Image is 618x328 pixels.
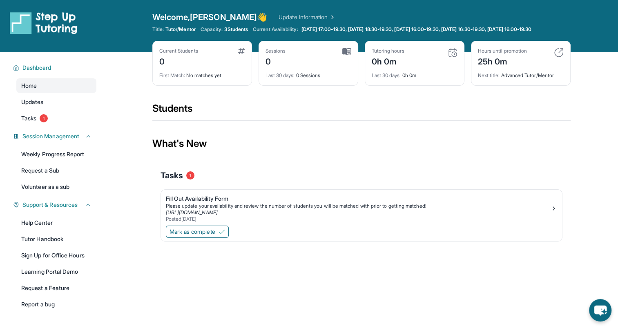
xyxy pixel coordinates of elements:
[16,232,96,246] a: Tutor Handbook
[16,163,96,178] a: Request a Sub
[152,26,164,33] span: Title:
[265,54,286,67] div: 0
[19,201,91,209] button: Support & Resources
[589,299,611,321] button: chat-button
[372,67,457,79] div: 0h 0m
[159,72,185,78] span: First Match :
[21,114,36,122] span: Tasks
[342,48,351,55] img: card
[152,126,571,162] div: What's New
[166,195,551,203] div: Fill Out Availability Form
[16,78,96,93] a: Home
[224,26,248,33] span: 3 Students
[19,132,91,140] button: Session Management
[170,228,215,236] span: Mark as complete
[219,228,225,235] img: Mark as complete
[16,95,96,109] a: Updates
[253,26,298,33] span: Current Availability:
[159,48,198,54] div: Current Students
[16,147,96,162] a: Weekly Progress Report
[152,102,571,120] div: Students
[186,171,194,180] span: 1
[166,209,218,215] a: [URL][DOMAIN_NAME]
[19,64,91,72] button: Dashboard
[166,216,551,222] div: Posted [DATE]
[238,48,245,54] img: card
[22,201,78,209] span: Support & Resources
[165,26,196,33] span: Tutor/Mentor
[448,48,457,58] img: card
[16,215,96,230] a: Help Center
[265,72,295,78] span: Last 30 days :
[16,264,96,279] a: Learning Portal Demo
[301,26,532,33] span: [DATE] 17:00-19:30, [DATE] 18:30-19:30, [DATE] 16:00-19:30, [DATE] 16:30-19:30, [DATE] 16:00-19:30
[16,180,96,194] a: Volunteer as a sub
[21,98,44,106] span: Updates
[478,67,564,79] div: Advanced Tutor/Mentor
[22,132,79,140] span: Session Management
[265,67,351,79] div: 0 Sessions
[161,170,183,181] span: Tasks
[159,67,245,79] div: No matches yet
[22,64,51,72] span: Dashboard
[554,48,564,58] img: card
[372,72,401,78] span: Last 30 days :
[10,11,78,34] img: logo
[21,82,37,90] span: Home
[40,114,48,122] span: 1
[478,54,527,67] div: 25h 0m
[328,13,336,21] img: Chevron Right
[152,11,268,23] span: Welcome, [PERSON_NAME] 👋
[265,48,286,54] div: Sessions
[16,111,96,126] a: Tasks1
[279,13,336,21] a: Update Information
[16,297,96,312] a: Report a bug
[478,48,527,54] div: Hours until promotion
[16,281,96,295] a: Request a Feature
[300,26,533,33] a: [DATE] 17:00-19:30, [DATE] 18:30-19:30, [DATE] 16:00-19:30, [DATE] 16:30-19:30, [DATE] 16:00-19:30
[166,226,229,238] button: Mark as complete
[478,72,500,78] span: Next title :
[159,54,198,67] div: 0
[166,203,551,209] div: Please update your availability and review the number of students you will be matched with prior ...
[201,26,223,33] span: Capacity:
[161,190,562,224] a: Fill Out Availability FormPlease update your availability and review the number of students you w...
[372,48,404,54] div: Tutoring hours
[16,248,96,263] a: Sign Up for Office Hours
[372,54,404,67] div: 0h 0m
